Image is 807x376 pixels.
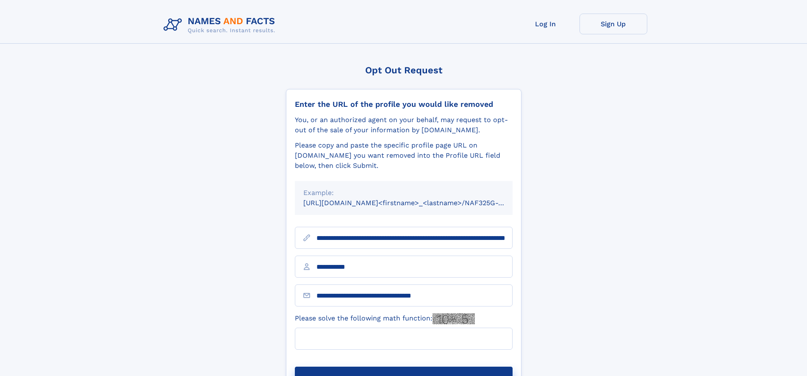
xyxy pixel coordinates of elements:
[295,313,475,324] label: Please solve the following math function:
[512,14,580,34] a: Log In
[295,115,513,135] div: You, or an authorized agent on your behalf, may request to opt-out of the sale of your informatio...
[295,100,513,109] div: Enter the URL of the profile you would like removed
[303,199,529,207] small: [URL][DOMAIN_NAME]<firstname>_<lastname>/NAF325G-xxxxxxxx
[303,188,504,198] div: Example:
[580,14,647,34] a: Sign Up
[295,140,513,171] div: Please copy and paste the specific profile page URL on [DOMAIN_NAME] you want removed into the Pr...
[160,14,282,36] img: Logo Names and Facts
[286,65,521,75] div: Opt Out Request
